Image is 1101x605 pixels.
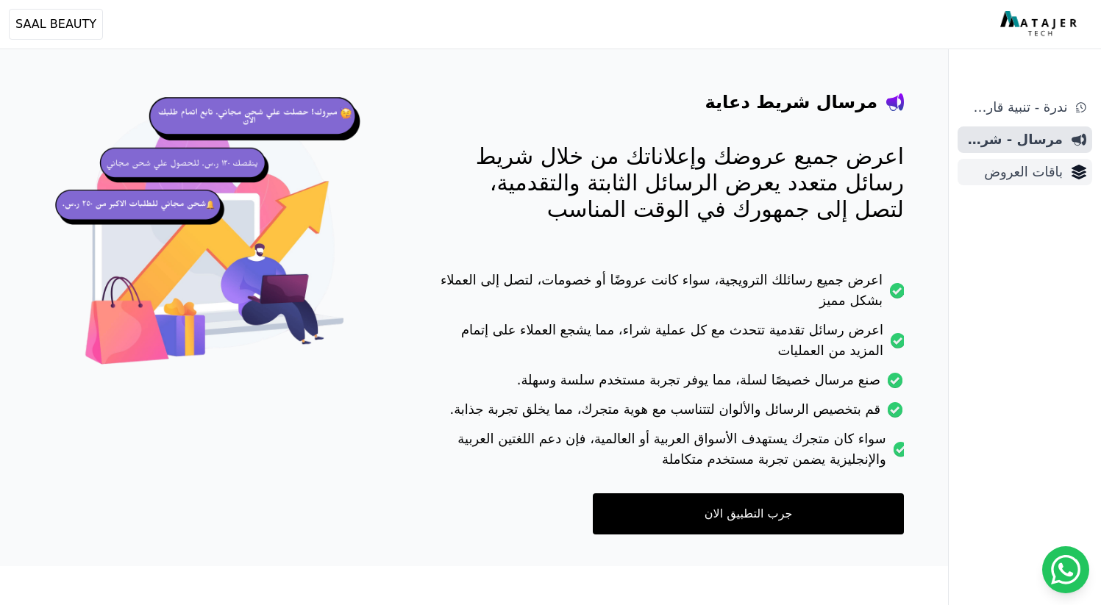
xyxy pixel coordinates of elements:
[1000,11,1080,37] img: MatajerTech Logo
[963,97,1067,118] span: ندرة - تنبية قارب علي النفاذ
[438,399,904,429] li: قم بتخصيص الرسائل والألوان لتتناسب مع هوية متجرك، مما يخلق تجربة جذابة.
[593,493,904,534] a: جرب التطبيق الان
[438,270,904,320] li: اعرض جميع رسائلك الترويجية، سواء كانت عروضًا أو خصومات، لتصل إلى العملاء بشكل مميز
[438,320,904,370] li: اعرض رسائل تقدمية تتحدث مع كل عملية شراء، مما يشجع العملاء على إتمام المزيد من العمليات
[705,90,877,114] h4: مرسال شريط دعاية
[963,162,1063,182] span: باقات العروض
[963,129,1063,150] span: مرسال - شريط دعاية
[9,9,103,40] button: SAAL BEAUTY
[438,370,904,399] li: صنع مرسال خصيصًا لسلة، مما يوفر تجربة مستخدم سلسة وسهلة.
[438,429,904,479] li: سواء كان متجرك يستهدف الأسواق العربية أو العالمية، فإن دعم اللغتين العربية والإنجليزية يضمن تجربة...
[438,143,904,223] p: اعرض جميع عروضك وإعلاناتك من خلال شريط رسائل متعدد يعرض الرسائل الثابتة والتقدمية، لتصل إلى جمهور...
[51,79,379,407] img: hero
[15,15,96,33] span: SAAL BEAUTY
